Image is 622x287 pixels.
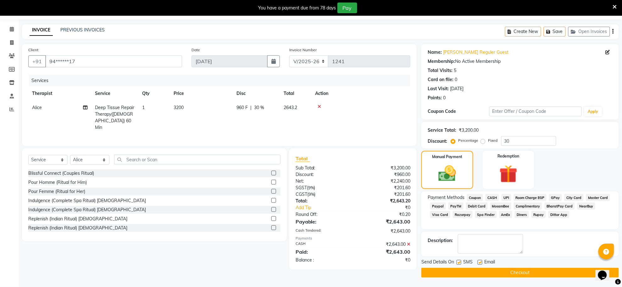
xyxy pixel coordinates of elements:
[291,241,353,248] div: CASH
[291,257,353,263] div: Balance :
[497,153,519,159] label: Redemption
[544,27,566,36] button: Save
[291,178,353,185] div: Net:
[284,105,297,110] span: 2643.2
[428,237,453,244] div: Description:
[515,211,529,218] span: Diners
[433,163,461,184] img: _cash.svg
[353,211,415,218] div: ₹0.20
[250,104,252,111] span: |
[428,58,455,65] div: Membership:
[291,198,353,204] div: Total:
[28,55,46,67] button: +91
[466,202,488,210] span: Debit Card
[291,211,353,218] div: Round Off:
[494,163,523,185] img: _gift.svg
[545,202,575,210] span: BharatPay Card
[291,185,353,191] div: ( )
[28,86,91,101] th: Therapist
[428,49,442,56] div: Name:
[531,211,546,218] span: Rupay
[596,262,616,281] iframe: chat widget
[296,185,307,190] span: SGST
[291,204,364,211] a: Add Tip
[463,259,473,267] span: SMS
[291,171,353,178] div: Discount:
[443,49,508,56] a: [PERSON_NAME] Reguler Guest
[353,257,415,263] div: ₹0
[428,194,464,201] span: Payment Methods
[564,194,584,201] span: City Card
[428,76,453,83] div: Card on file:
[296,155,310,162] span: Total
[29,75,415,86] div: Services
[458,138,478,143] label: Percentage
[453,211,473,218] span: Razorpay
[236,104,248,111] span: 960 F
[28,207,146,213] div: Indulgence (Complete Spa Ritual) [DEMOGRAPHIC_DATA]
[428,86,449,92] div: Last Visit:
[505,27,541,36] button: Create New
[586,194,610,201] span: Master Card
[353,241,415,248] div: ₹2,643.00
[484,259,495,267] span: Email
[192,47,200,53] label: Date
[353,178,415,185] div: ₹2,240.00
[291,228,353,235] div: Cash Tendered:
[475,211,497,218] span: Spa Finder
[28,188,85,195] div: Pour Femme (Ritual for Her)
[258,5,336,11] div: You have a payment due from 78 days
[548,211,569,218] span: Dittor App
[138,86,170,101] th: Qty
[514,202,542,210] span: Complimentary
[353,165,415,171] div: ₹3,200.00
[28,197,146,204] div: Indulgence (Complete Spa Ritual) [DEMOGRAPHIC_DATA]
[353,185,415,191] div: ₹201.60
[289,47,317,53] label: Invoice Number
[430,202,446,210] span: Paypal
[467,194,483,201] span: Coupon
[421,259,454,267] span: Send Details On
[142,105,145,110] span: 1
[291,191,353,198] div: ( )
[577,202,595,210] span: NearBuy
[30,25,53,36] a: INVOICE
[448,202,464,210] span: PayTM
[353,171,415,178] div: ₹960.00
[28,225,127,231] div: Replenish (Indian Ritual) [DEMOGRAPHIC_DATA]
[95,105,134,130] span: Deep Tissue Repair Therapy([DEMOGRAPHIC_DATA]) 60 Min
[28,216,127,222] div: Replenish (Indian Ritual) [DEMOGRAPHIC_DATA]
[353,198,415,204] div: ₹2,643.20
[428,108,489,115] div: Coupon Code
[450,86,464,92] div: [DATE]
[291,218,353,225] div: Payable:
[490,202,512,210] span: MosamBee
[28,179,87,186] div: Pour Homme (Ritual for Him)
[353,218,415,225] div: ₹2,643.00
[308,185,314,190] span: 9%
[337,3,357,13] button: Pay
[28,170,94,177] div: Blissful Connect (Couples Ritual)
[296,236,410,241] div: Payments
[486,194,499,201] span: CASH
[428,138,447,145] div: Discount:
[32,105,42,110] span: Alice
[114,155,280,164] input: Search or Scan
[428,127,456,134] div: Service Total:
[459,127,479,134] div: ₹3,200.00
[454,67,456,74] div: 5
[311,86,410,101] th: Action
[174,105,184,110] span: 3200
[254,104,264,111] span: 30 %
[28,47,38,53] label: Client
[489,107,582,116] input: Enter Offer / Coupon Code
[568,27,610,36] button: Open Invoices
[499,211,513,218] span: AmEx
[296,191,307,197] span: CGST
[502,194,511,201] span: UPI
[549,194,562,201] span: GPay
[45,55,182,67] input: Search by Name/Mobile/Email/Code
[353,248,415,256] div: ₹2,643.00
[353,191,415,198] div: ₹201.60
[432,154,463,160] label: Manual Payment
